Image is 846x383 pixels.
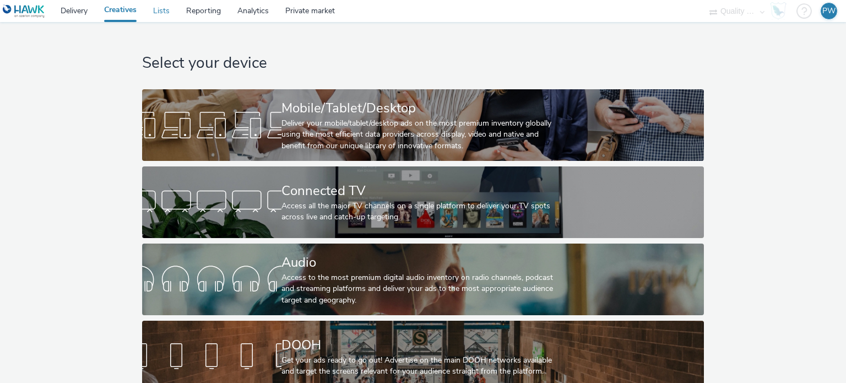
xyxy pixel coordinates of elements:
div: PW [822,3,836,19]
div: Audio [281,253,560,272]
a: AudioAccess to the most premium digital audio inventory on radio channels, podcast and streaming ... [142,244,703,315]
img: Hawk Academy [770,2,787,20]
div: Connected TV [281,181,560,201]
img: undefined Logo [3,4,45,18]
div: Access to the most premium digital audio inventory on radio channels, podcast and streaming platf... [281,272,560,306]
div: Get your ads ready to go out! Advertise on the main DOOH networks available and target the screen... [281,355,560,377]
div: DOOH [281,336,560,355]
a: Hawk Academy [770,2,791,20]
div: Mobile/Tablet/Desktop [281,99,560,118]
a: Mobile/Tablet/DesktopDeliver your mobile/tablet/desktop ads on the most premium inventory globall... [142,89,703,161]
h1: Select your device [142,53,703,74]
div: Access all the major TV channels on a single platform to deliver your TV spots across live and ca... [281,201,560,223]
div: Deliver your mobile/tablet/desktop ads on the most premium inventory globally using the most effi... [281,118,560,152]
a: Connected TVAccess all the major TV channels on a single platform to deliver your TV spots across... [142,166,703,238]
